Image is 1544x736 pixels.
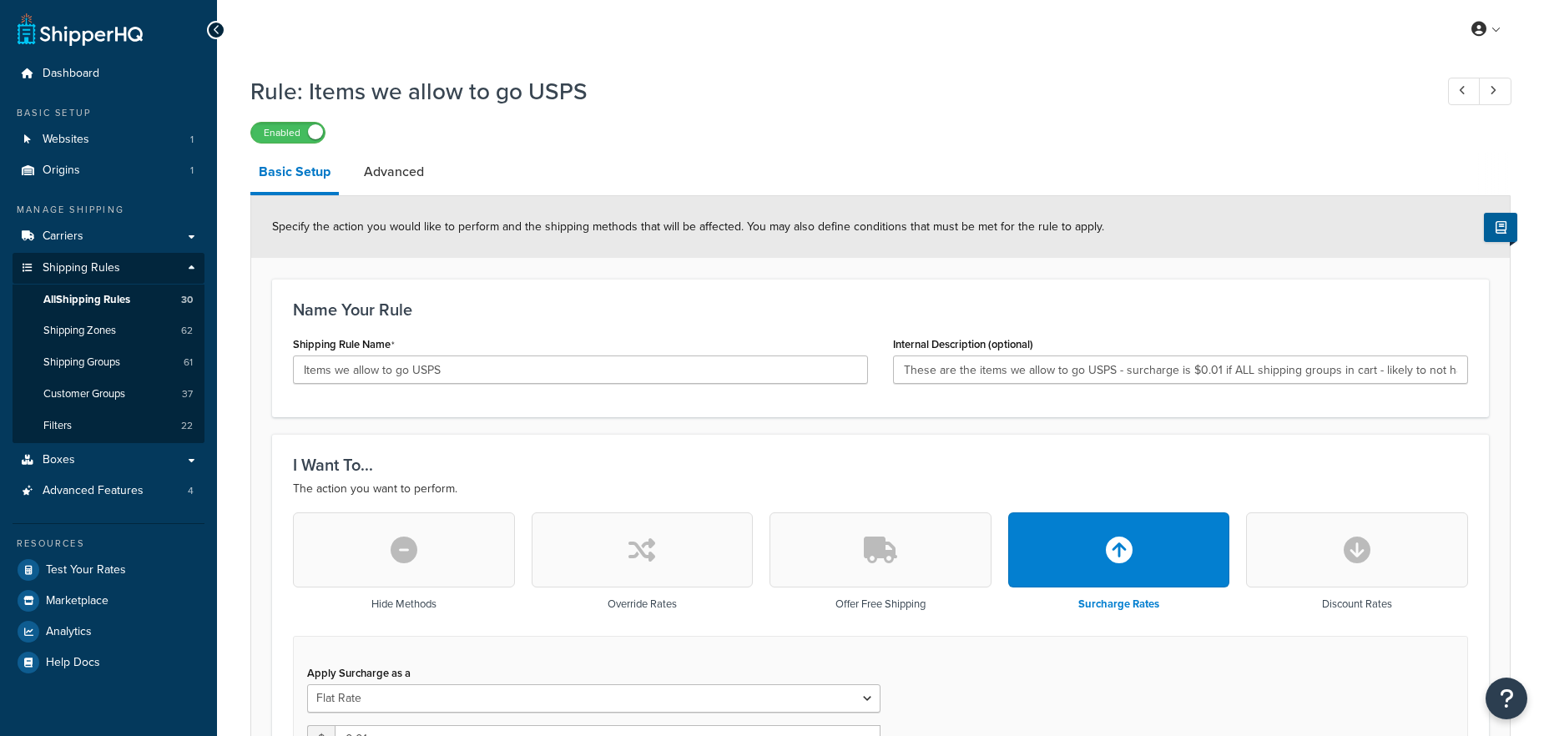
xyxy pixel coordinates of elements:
[13,411,204,441] a: Filters22
[13,476,204,507] li: Advanced Features
[181,293,193,307] span: 30
[13,379,204,410] li: Customer Groups
[250,152,339,195] a: Basic Setup
[13,315,204,346] li: Shipping Zones
[1479,78,1511,105] a: Next Record
[1322,598,1392,610] h3: Discount Rates
[43,387,125,401] span: Customer Groups
[43,293,130,307] span: All Shipping Rules
[13,155,204,186] li: Origins
[43,484,144,498] span: Advanced Features
[1484,213,1517,242] button: Show Help Docs
[43,419,72,433] span: Filters
[293,456,1468,474] h3: I Want To...
[182,387,193,401] span: 37
[608,598,677,610] h3: Override Rates
[13,347,204,378] a: Shipping Groups61
[13,285,204,315] a: AllShipping Rules30
[1078,598,1159,610] h3: Surcharge Rates
[184,355,193,370] span: 61
[43,261,120,275] span: Shipping Rules
[181,419,193,433] span: 22
[13,537,204,551] div: Resources
[46,563,126,577] span: Test Your Rates
[43,324,116,338] span: Shipping Zones
[13,315,204,346] a: Shipping Zones62
[13,586,204,616] a: Marketplace
[13,445,204,476] a: Boxes
[13,379,204,410] a: Customer Groups37
[13,347,204,378] li: Shipping Groups
[46,594,108,608] span: Marketplace
[43,164,80,178] span: Origins
[251,123,325,143] label: Enabled
[893,338,1033,350] label: Internal Description (optional)
[188,484,194,498] span: 4
[250,75,1417,108] h1: Rule: Items we allow to go USPS
[190,133,194,147] span: 1
[293,338,395,351] label: Shipping Rule Name
[13,203,204,217] div: Manage Shipping
[190,164,194,178] span: 1
[43,67,99,81] span: Dashboard
[1448,78,1481,105] a: Previous Record
[13,221,204,252] a: Carriers
[46,656,100,670] span: Help Docs
[272,218,1104,235] span: Specify the action you would like to perform and the shipping methods that will be affected. You ...
[13,411,204,441] li: Filters
[371,598,436,610] h3: Hide Methods
[13,253,204,284] a: Shipping Rules
[13,124,204,155] li: Websites
[46,625,92,639] span: Analytics
[13,617,204,647] a: Analytics
[1486,678,1527,719] button: Open Resource Center
[13,106,204,120] div: Basic Setup
[43,453,75,467] span: Boxes
[43,133,89,147] span: Websites
[13,253,204,443] li: Shipping Rules
[13,155,204,186] a: Origins1
[43,355,120,370] span: Shipping Groups
[835,598,926,610] h3: Offer Free Shipping
[13,555,204,585] a: Test Your Rates
[293,479,1468,499] p: The action you want to perform.
[293,300,1468,319] h3: Name Your Rule
[13,648,204,678] a: Help Docs
[13,124,204,155] a: Websites1
[307,667,411,679] label: Apply Surcharge as a
[13,476,204,507] a: Advanced Features4
[181,324,193,338] span: 62
[43,229,83,244] span: Carriers
[356,152,432,192] a: Advanced
[13,58,204,89] a: Dashboard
